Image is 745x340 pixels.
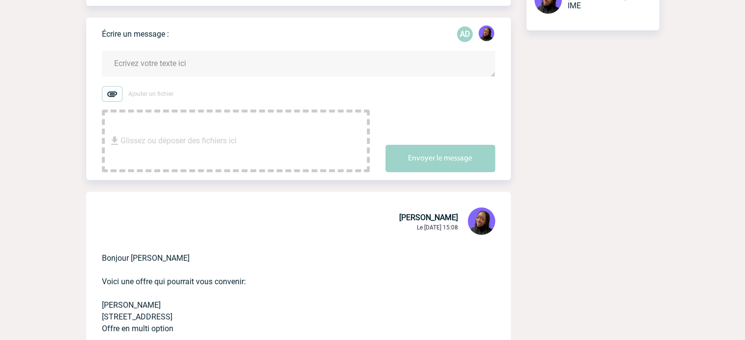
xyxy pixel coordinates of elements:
img: file_download.svg [109,135,120,147]
span: Le [DATE] 15:08 [417,224,458,231]
div: Anne-Catherine DELECROIX [457,26,473,42]
img: 131349-0.png [479,25,494,41]
p: Écrire un message : [102,29,169,39]
span: Ajouter un fichier [128,91,173,97]
p: AD [457,26,473,42]
button: Envoyer le message [385,145,495,172]
div: Tabaski THIAM [479,25,494,43]
span: [PERSON_NAME] [399,213,458,222]
span: IME [568,1,581,10]
img: 131349-0.png [468,207,495,235]
span: Glissez ou déposer des fichiers ici [120,116,237,165]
